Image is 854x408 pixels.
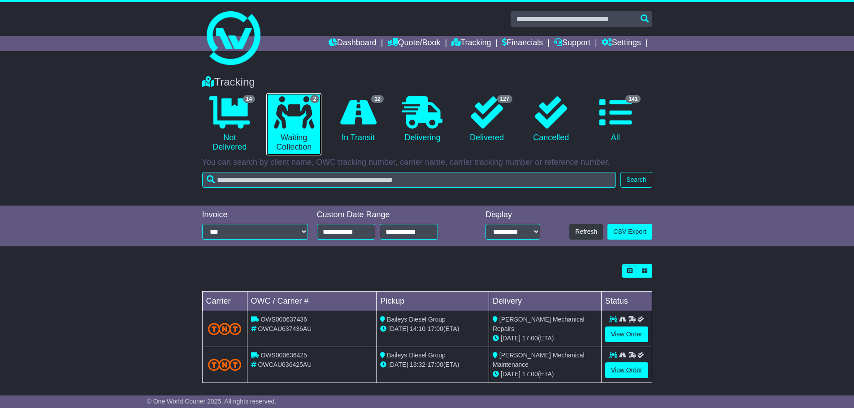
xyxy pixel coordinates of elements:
span: 2 [310,95,320,103]
button: Refresh [569,224,603,240]
td: OWC / Carrier # [247,292,377,311]
span: [PERSON_NAME] Mechanical Repairs [493,316,585,332]
span: OWS000636425 [260,352,307,359]
span: 14 [243,95,255,103]
a: Delivering [395,93,450,146]
span: [DATE] [501,335,520,342]
a: 141 All [588,93,643,146]
p: You can search by client name, OWC tracking number, carrier name, carrier tracking number or refe... [202,158,652,167]
div: Custom Date Range [317,210,461,220]
span: OWS000637436 [260,316,307,323]
span: 17:00 [428,325,443,332]
span: Baileys Diesel Group [387,316,446,323]
button: Search [620,172,652,188]
span: OWCAU637436AU [258,325,312,332]
span: Baileys Diesel Group [387,352,446,359]
a: Cancelled [524,93,579,146]
span: [DATE] [388,325,408,332]
a: View Order [605,362,648,378]
img: TNT_Domestic.png [208,359,242,371]
a: 127 Delivered [459,93,514,146]
div: Invoice [202,210,308,220]
a: Quote/Book [387,36,440,51]
div: - (ETA) [380,324,485,334]
a: View Order [605,326,648,342]
span: 127 [497,95,512,103]
span: 17:00 [428,361,443,368]
td: Carrier [202,292,247,311]
span: [PERSON_NAME] Mechanical Maintenance [493,352,585,368]
a: Financials [502,36,543,51]
a: Dashboard [329,36,377,51]
span: OWCAU636425AU [258,361,312,368]
a: 14 Not Delivered [202,93,257,155]
a: 12 In Transit [330,93,386,146]
div: Display [486,210,540,220]
span: [DATE] [501,370,520,378]
span: [DATE] [388,361,408,368]
a: CSV Export [607,224,652,240]
span: © One World Courier 2025. All rights reserved. [147,398,277,405]
td: Pickup [377,292,489,311]
a: Support [554,36,590,51]
div: (ETA) [493,369,598,379]
a: Tracking [451,36,491,51]
div: - (ETA) [380,360,485,369]
div: Tracking [198,76,657,89]
span: 17:00 [522,370,538,378]
div: (ETA) [493,334,598,343]
span: 12 [371,95,383,103]
span: 17:00 [522,335,538,342]
td: Status [601,292,652,311]
a: 2 Waiting Collection [266,93,321,155]
span: 13:32 [410,361,425,368]
a: Settings [602,36,641,51]
span: 141 [625,95,641,103]
span: 14:10 [410,325,425,332]
td: Delivery [489,292,601,311]
img: TNT_Domestic.png [208,323,242,335]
